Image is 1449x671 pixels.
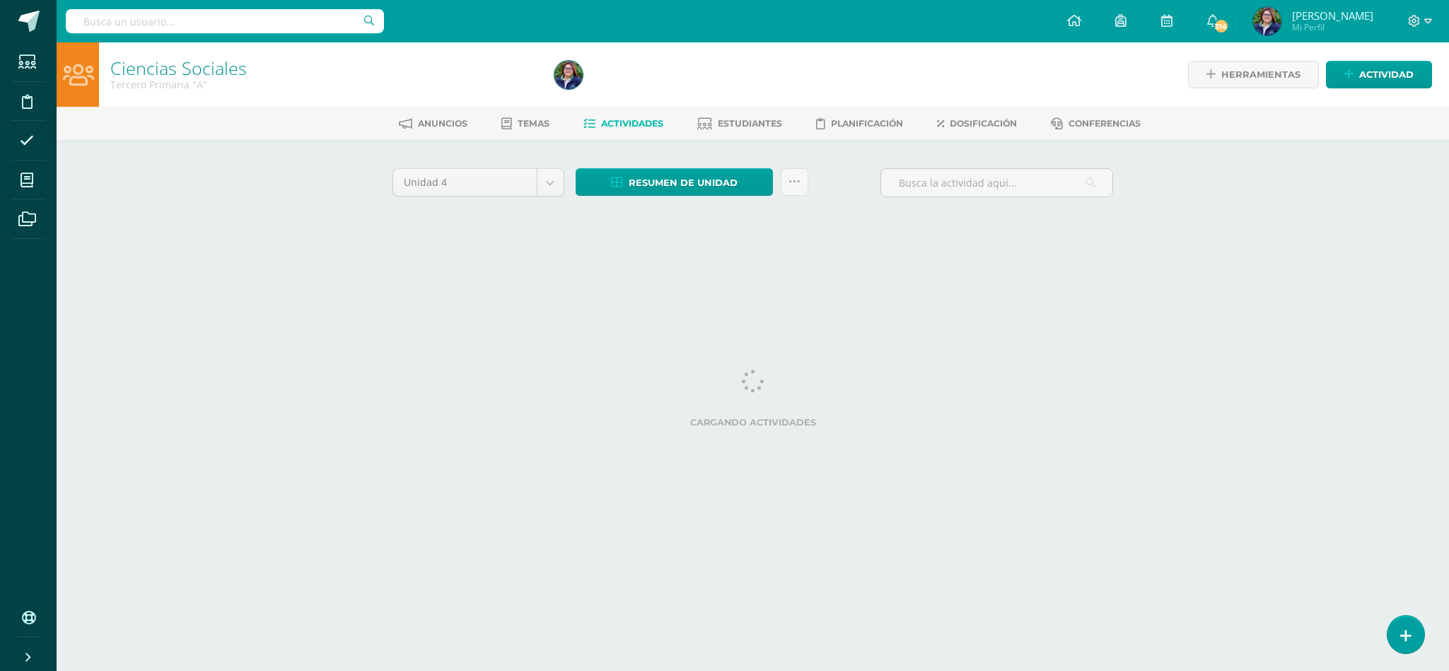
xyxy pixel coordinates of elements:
[1253,7,1281,35] img: cd816e1d9b99ce6ebfda1176cabbab92.png
[937,112,1017,135] a: Dosificación
[718,118,782,129] span: Estudiantes
[583,112,663,135] a: Actividades
[399,112,467,135] a: Anuncios
[1188,61,1319,88] a: Herramientas
[110,78,537,91] div: Tercero Primaria 'A'
[554,61,583,89] img: cd816e1d9b99ce6ebfda1176cabbab92.png
[881,169,1112,197] input: Busca la actividad aquí...
[831,118,903,129] span: Planificación
[576,168,773,196] a: Resumen de unidad
[1359,62,1414,88] span: Actividad
[1292,8,1373,23] span: [PERSON_NAME]
[66,9,384,33] input: Busca un usuario...
[110,58,537,78] h1: Ciencias Sociales
[518,118,549,129] span: Temas
[629,170,738,196] span: Resumen de unidad
[1213,18,1228,34] span: 314
[1069,118,1141,129] span: Conferencias
[404,169,526,196] span: Unidad 4
[1326,61,1432,88] a: Actividad
[1051,112,1141,135] a: Conferencias
[392,417,1114,428] label: Cargando actividades
[950,118,1017,129] span: Dosificación
[601,118,663,129] span: Actividades
[816,112,903,135] a: Planificación
[697,112,782,135] a: Estudiantes
[1221,62,1300,88] span: Herramientas
[418,118,467,129] span: Anuncios
[501,112,549,135] a: Temas
[393,169,564,196] a: Unidad 4
[110,56,247,80] a: Ciencias Sociales
[1292,21,1373,33] span: Mi Perfil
